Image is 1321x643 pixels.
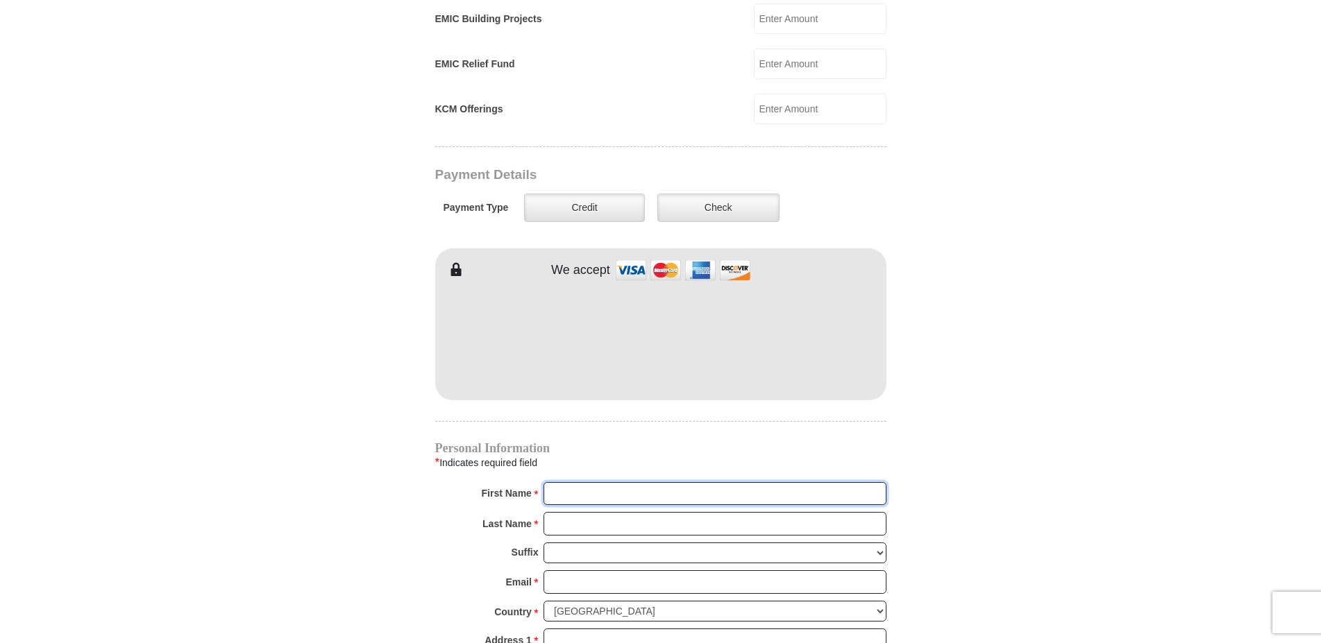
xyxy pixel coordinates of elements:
[435,167,789,183] h3: Payment Details
[435,12,542,26] label: EMIC Building Projects
[512,542,539,562] strong: Suffix
[482,483,532,503] strong: First Name
[524,194,644,222] label: Credit
[657,194,780,222] label: Check
[754,94,886,124] input: Enter Amount
[754,49,886,79] input: Enter Amount
[435,102,503,117] label: KCM Offerings
[444,202,509,214] h5: Payment Type
[435,454,886,472] div: Indicates required field
[494,602,532,621] strong: Country
[435,57,515,71] label: EMIC Relief Fund
[482,514,532,533] strong: Last Name
[614,255,752,285] img: credit cards accepted
[506,572,532,592] strong: Email
[551,263,610,278] h4: We accept
[754,3,886,34] input: Enter Amount
[435,443,886,454] h4: Personal Information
